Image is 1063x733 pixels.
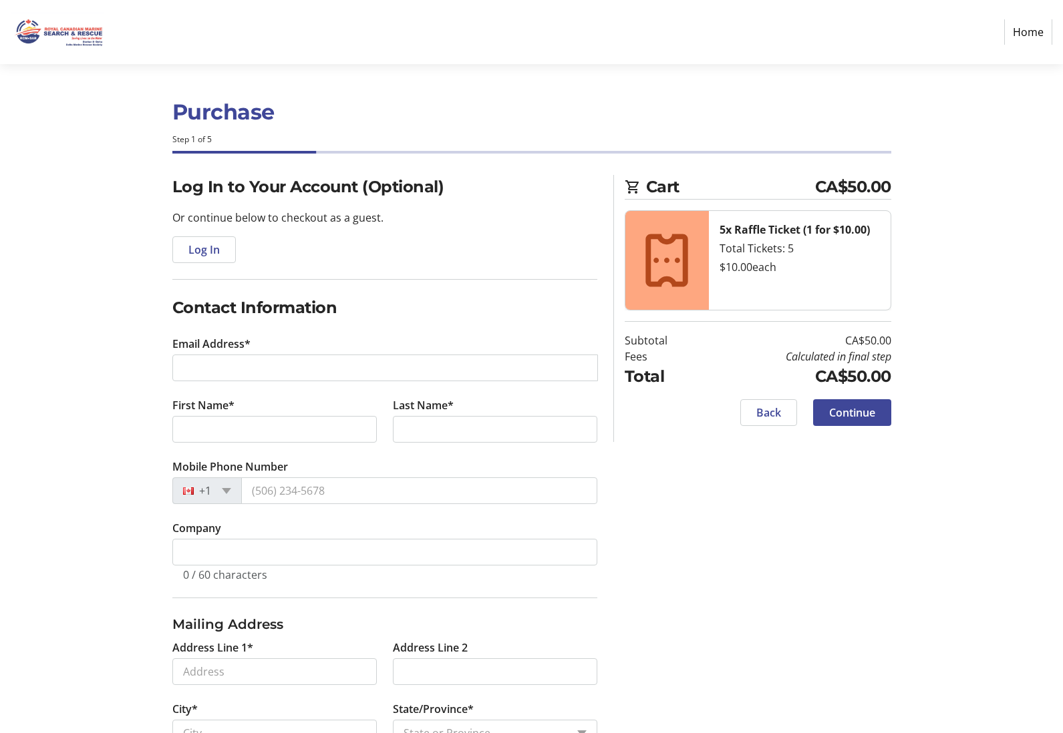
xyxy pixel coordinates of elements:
[393,701,474,717] label: State/Province*
[172,640,253,656] label: Address Line 1*
[11,5,106,59] img: Royal Canadian Marine Search and Rescue - Station 8's Logo
[393,397,454,413] label: Last Name*
[241,477,597,504] input: (506) 234-5678
[172,459,288,475] label: Mobile Phone Number
[625,348,702,364] td: Fees
[625,364,702,389] td: Total
[188,242,220,258] span: Log In
[702,332,891,348] td: CA$50.00
[756,405,781,421] span: Back
[172,134,891,146] div: Step 1 of 5
[702,364,891,389] td: CA$50.00
[172,96,891,128] h1: Purchase
[813,399,891,426] button: Continue
[172,236,236,263] button: Log In
[172,701,198,717] label: City*
[172,614,597,634] h3: Mailing Address
[625,332,702,348] td: Subtotal
[172,296,597,320] h2: Contact Information
[172,397,235,413] label: First Name*
[393,640,468,656] label: Address Line 2
[172,336,251,352] label: Email Address*
[720,222,870,237] strong: 5x Raffle Ticket (1 for $10.00)
[720,259,880,275] div: $10.00 each
[172,210,597,226] p: Or continue below to checkout as a guest.
[172,658,377,685] input: Address
[740,399,797,426] button: Back
[183,567,267,582] tr-character-limit: 0 / 60 characters
[172,520,221,536] label: Company
[646,175,815,199] span: Cart
[815,175,891,199] span: CA$50.00
[829,405,875,421] span: Continue
[172,175,597,199] h2: Log In to Your Account (Optional)
[720,240,880,256] div: Total Tickets: 5
[702,348,891,364] td: Calculated in final step
[1004,19,1052,45] a: Home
